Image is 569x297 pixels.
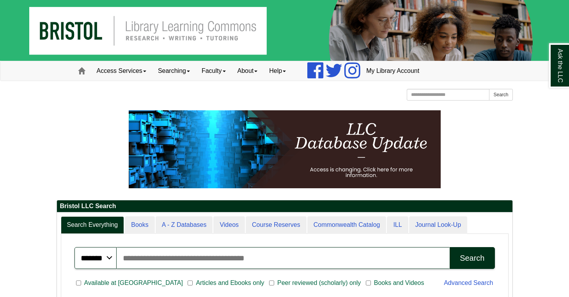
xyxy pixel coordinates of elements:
[125,216,154,234] a: Books
[371,278,427,288] span: Books and Videos
[360,61,425,81] a: My Library Account
[188,279,193,286] input: Articles and Ebooks only
[274,278,364,288] span: Peer reviewed (scholarly) only
[489,89,512,101] button: Search
[61,216,124,234] a: Search Everything
[444,279,493,286] a: Advanced Search
[57,200,512,212] h2: Bristol LLC Search
[307,216,386,234] a: Commonwealth Catalog
[213,216,245,234] a: Videos
[193,278,267,288] span: Articles and Ebooks only
[269,279,274,286] input: Peer reviewed (scholarly) only
[450,247,495,269] button: Search
[246,216,307,234] a: Course Reserves
[409,216,467,234] a: Journal Look-Up
[263,61,292,81] a: Help
[156,216,213,234] a: A - Z Databases
[152,61,196,81] a: Searching
[196,61,232,81] a: Faculty
[81,278,186,288] span: Available at [GEOGRAPHIC_DATA]
[387,216,408,234] a: ILL
[232,61,264,81] a: About
[129,110,441,188] img: HTML tutorial
[76,279,81,286] input: Available at [GEOGRAPHIC_DATA]
[366,279,371,286] input: Books and Videos
[460,254,484,263] div: Search
[91,61,152,81] a: Access Services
